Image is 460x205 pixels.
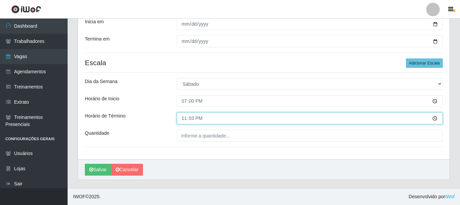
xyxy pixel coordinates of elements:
[73,194,86,199] span: IWOF
[406,58,443,68] button: Adicionar Escala
[85,58,443,67] h4: Escala
[85,112,125,120] label: Horário de Término
[177,130,443,142] input: Informe a quantidade...
[85,95,119,102] label: Horário de Inicio
[85,35,110,43] label: Termina em
[445,194,455,199] a: iWof
[177,35,443,47] input: 00/00/0000
[85,78,118,85] label: Dia da Semana
[73,193,101,200] span: © 2025 .
[85,164,111,176] button: Salvar
[11,5,41,14] img: CoreUI Logo
[85,18,104,25] label: Inicia em
[409,193,455,200] span: Desenvolvido por
[85,130,109,137] label: Quantidade
[111,164,143,176] a: Cancelar
[177,112,443,124] input: 00:00
[177,18,443,30] input: 00/00/0000
[177,95,443,107] input: 00:00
